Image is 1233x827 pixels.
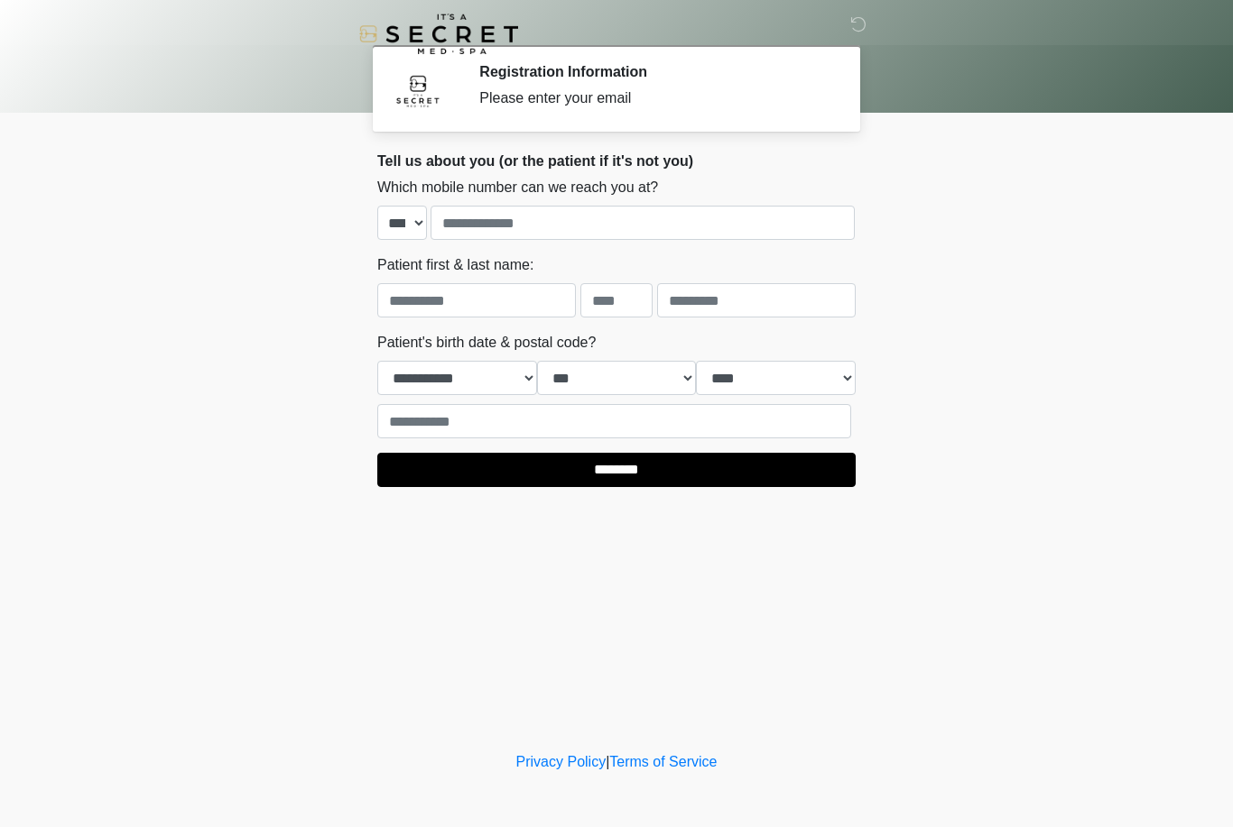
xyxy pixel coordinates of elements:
[516,754,607,769] a: Privacy Policy
[359,14,518,54] img: It's A Secret Med Spa Logo
[479,87,829,109] div: Please enter your email
[609,754,717,769] a: Terms of Service
[377,152,856,170] h2: Tell us about you (or the patient if it's not you)
[606,754,609,769] a: |
[391,63,445,117] img: Agent Avatar
[377,332,596,354] label: Patient's birth date & postal code?
[377,177,658,198] label: Which mobile number can we reach you at?
[377,254,533,276] label: Patient first & last name:
[479,63,829,80] h2: Registration Information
